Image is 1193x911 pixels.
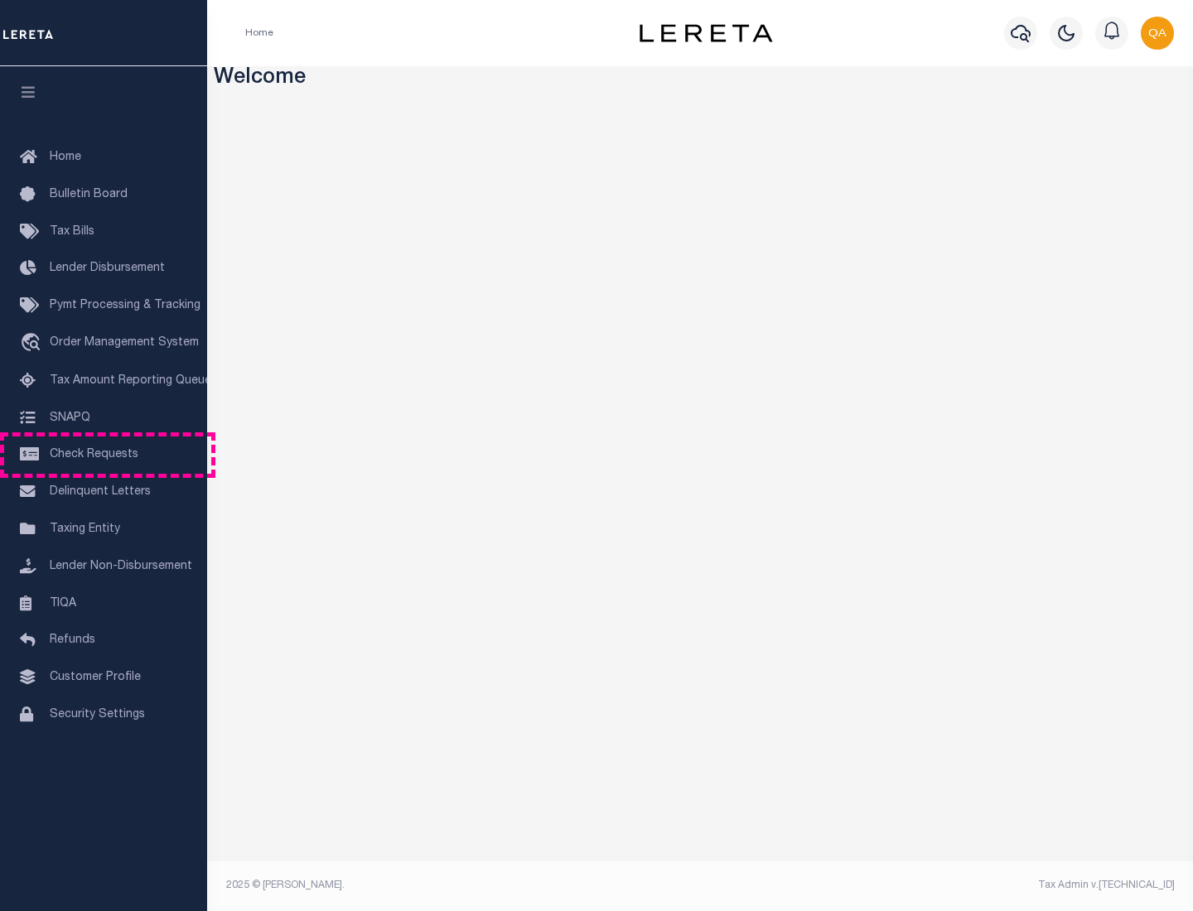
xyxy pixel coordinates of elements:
[50,263,165,274] span: Lender Disbursement
[50,412,90,423] span: SNAPQ
[640,24,772,42] img: logo-dark.svg
[50,449,138,460] span: Check Requests
[245,26,273,41] li: Home
[50,523,120,535] span: Taxing Entity
[50,672,141,683] span: Customer Profile
[50,189,128,200] span: Bulletin Board
[50,375,211,387] span: Tax Amount Reporting Queue
[20,333,46,354] i: travel_explore
[712,878,1175,893] div: Tax Admin v.[TECHNICAL_ID]
[50,226,94,238] span: Tax Bills
[50,300,200,311] span: Pymt Processing & Tracking
[50,634,95,646] span: Refunds
[50,152,81,163] span: Home
[214,878,701,893] div: 2025 © [PERSON_NAME].
[50,597,76,609] span: TIQA
[214,66,1187,92] h3: Welcome
[50,486,151,498] span: Delinquent Letters
[1141,17,1174,50] img: svg+xml;base64,PHN2ZyB4bWxucz0iaHR0cDovL3d3dy53My5vcmcvMjAwMC9zdmciIHBvaW50ZXItZXZlbnRzPSJub25lIi...
[50,337,199,349] span: Order Management System
[50,561,192,572] span: Lender Non-Disbursement
[50,709,145,721] span: Security Settings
